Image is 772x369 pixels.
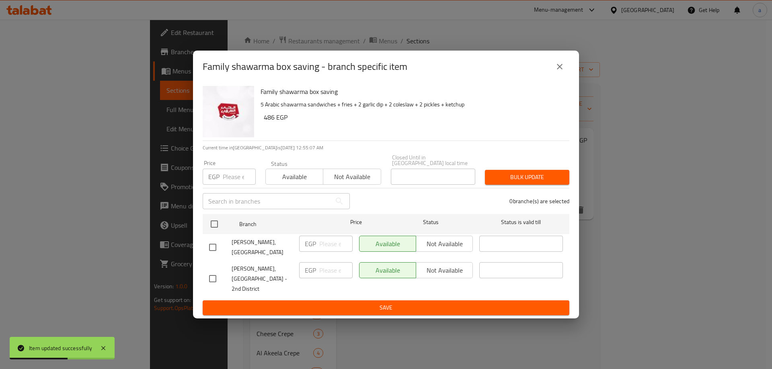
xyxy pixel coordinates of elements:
img: Family shawarma box saving [203,86,254,137]
input: Please enter price [223,169,256,185]
p: Current time in [GEOGRAPHIC_DATA] is [DATE] 12:55:07 AM [203,144,569,151]
button: Available [265,169,323,185]
p: EGP [305,265,316,275]
h2: Family shawarma box saving - branch specific item [203,60,407,73]
p: EGP [208,172,220,181]
span: Available [269,171,320,183]
h6: 486 EGP [264,112,563,123]
p: 5 Arabic shawarma sandwiches + fries + 2 garlic dip + 2 coleslaw + 2 pickles + ketchup [261,100,563,110]
input: Please enter price [319,236,353,252]
p: EGP [305,239,316,249]
span: [PERSON_NAME], [GEOGRAPHIC_DATA] - 2nd District [232,264,293,294]
span: Branch [239,219,323,229]
p: 0 branche(s) are selected [509,197,569,205]
input: Search in branches [203,193,331,209]
span: Bulk update [491,172,563,182]
span: Status [389,217,473,227]
h6: Family shawarma box saving [261,86,563,97]
span: Status is valid till [479,217,563,227]
div: Item updated successfully [29,344,92,353]
button: Save [203,300,569,315]
span: Save [209,303,563,313]
button: Bulk update [485,170,569,185]
span: [PERSON_NAME], [GEOGRAPHIC_DATA] [232,237,293,257]
span: Not available [326,171,378,183]
button: close [550,57,569,76]
input: Please enter price [319,262,353,278]
span: Price [329,217,383,227]
button: Not available [323,169,381,185]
